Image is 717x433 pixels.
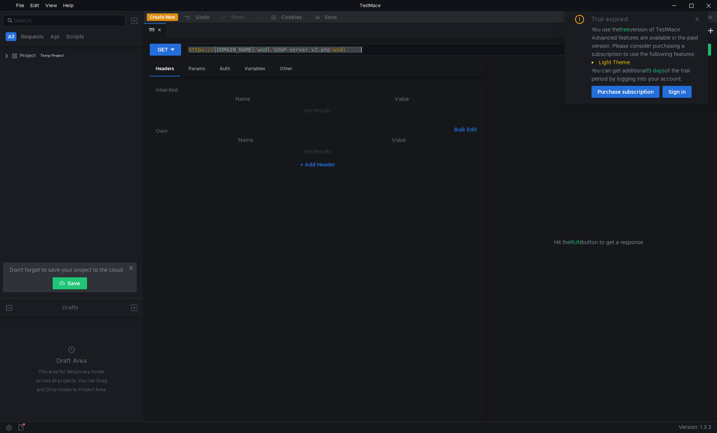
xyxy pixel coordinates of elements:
th: Value [323,135,474,144]
button: Sign in [662,86,692,98]
span: Version: 1.3.3 [679,422,711,433]
span: 15 days [646,67,665,74]
button: Redo [215,12,250,23]
li: Light Theme [592,58,699,66]
nz-embed-empty: No Results [304,148,331,155]
div: Cookies [281,13,302,22]
button: Save [53,277,87,289]
button: Purchase subscription [592,86,659,98]
h6: Own [156,127,451,135]
button: Scripts [64,32,86,41]
div: Save [325,15,337,20]
h6: Inherited [156,85,480,94]
div: Redo [232,13,245,22]
div: You use the version of TestMace. Advanced features are available in the paid version. Please cons... [592,25,699,83]
div: Project [20,50,36,61]
div: Params [183,62,211,76]
div: Headers [150,62,180,77]
button: GET [150,44,181,56]
button: All [6,32,16,41]
button: Create New [147,13,178,21]
button: Requests [19,32,46,41]
th: Value [324,94,480,103]
div: Other [274,62,298,76]
span: Hit the button to get a response [554,238,643,246]
div: Variables [239,62,271,76]
div: 111 [149,26,161,34]
button: Bulk Edit [451,125,480,134]
span: free [620,26,630,33]
button: Undo [178,12,215,23]
th: Name [162,94,324,103]
input: Search... [14,16,121,25]
div: Undo [196,13,209,22]
span: Don't forget to save your project to the cloud [10,265,123,274]
div: You can get additional of the trial period by logging into your account. [592,66,699,83]
button: + Add Header [297,160,338,169]
button: Api [48,32,62,41]
div: Auth [214,62,236,76]
div: GET [158,46,168,54]
span: RUN [570,239,581,246]
div: Temp Project [40,50,64,61]
th: Name [168,135,323,144]
nz-embed-empty: No Results [304,107,331,114]
div: Drafts [62,303,78,312]
div: Trial expired [592,15,637,24]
